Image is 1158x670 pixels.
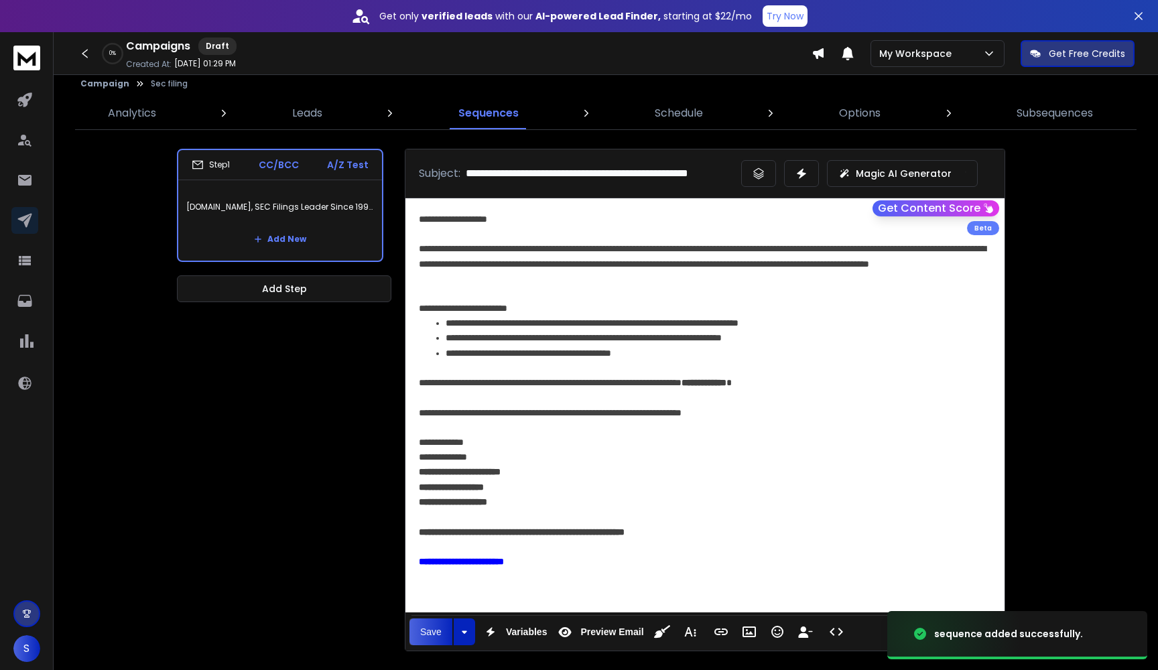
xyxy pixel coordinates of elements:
[100,97,164,129] a: Analytics
[379,9,752,23] p: Get only with our starting at $22/mo
[856,167,952,180] p: Magic AI Generator
[419,165,460,182] p: Subject:
[177,275,391,302] button: Add Step
[198,38,237,55] div: Draft
[649,618,675,645] button: Clean HTML
[478,618,550,645] button: Variables
[827,160,978,187] button: Magic AI Generator
[655,105,703,121] p: Schedule
[763,5,808,27] button: Try Now
[192,159,230,171] div: Step 1
[824,618,849,645] button: Code View
[151,78,188,89] p: Sec filing
[422,9,493,23] strong: verified leads
[450,97,527,129] a: Sequences
[243,226,317,253] button: Add New
[647,97,711,129] a: Schedule
[839,105,881,121] p: Options
[873,200,999,216] button: Get Content Score
[409,618,452,645] button: Save
[109,50,116,58] p: 0 %
[292,105,322,121] p: Leads
[552,618,646,645] button: Preview Email
[126,59,172,70] p: Created At:
[535,9,661,23] strong: AI-powered Lead Finder,
[831,97,889,129] a: Options
[1049,47,1125,60] p: Get Free Credits
[108,105,156,121] p: Analytics
[1017,105,1093,121] p: Subsequences
[767,9,803,23] p: Try Now
[13,635,40,662] button: S
[13,46,40,70] img: logo
[126,38,190,54] h1: Campaigns
[80,78,129,89] button: Campaign
[174,58,236,69] p: [DATE] 01:29 PM
[327,158,369,172] p: A/Z Test
[284,97,330,129] a: Leads
[1009,97,1101,129] a: Subsequences
[177,149,383,262] li: Step1CC/BCCA/Z Test[DOMAIN_NAME], SEC Filings Leader Since 1990s, AcquiredAdd New
[578,626,646,638] span: Preview Email
[967,221,999,235] div: Beta
[1021,40,1135,67] button: Get Free Credits
[934,627,1083,641] div: sequence added successfully.
[186,188,374,226] p: [DOMAIN_NAME], SEC Filings Leader Since 1990s, Acquired
[458,105,519,121] p: Sequences
[259,158,299,172] p: CC/BCC
[879,47,957,60] p: My Workspace
[503,626,550,638] span: Variables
